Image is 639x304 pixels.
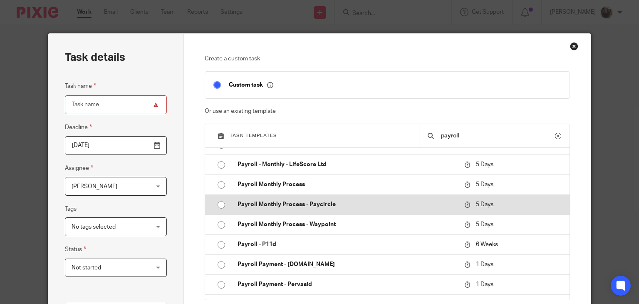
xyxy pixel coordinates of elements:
input: Search... [440,131,555,140]
span: No tags selected [72,224,116,230]
p: Payroll - Monthly - LifeScore Ltd [238,160,456,169]
input: Pick a date [65,136,167,155]
label: Assignee [65,163,93,173]
p: Payroll Payment - Pervasid [238,280,456,289]
p: Custom task [229,81,273,89]
input: Task name [65,95,167,114]
label: Status [65,244,86,254]
p: Payroll Monthly Process [238,180,456,189]
label: Tags [65,205,77,213]
span: 5 Days [476,162,493,167]
span: 6 Weeks [476,242,498,247]
p: Or use an existing template [205,107,570,115]
span: 5 Days [476,222,493,227]
div: Close this dialog window [570,42,578,50]
span: Task templates [230,133,277,138]
p: Payroll Payment - [DOMAIN_NAME] [238,260,456,269]
h2: Task details [65,50,125,65]
p: Payroll - P11d [238,240,456,249]
span: [PERSON_NAME] [72,184,117,189]
label: Task name [65,81,96,91]
p: Payroll Monthly Process - Paycircle [238,200,456,209]
span: 1 Days [476,282,493,287]
p: Payroll Monthly Process - Waypoint [238,220,456,229]
p: Create a custom task [205,55,570,63]
span: 5 Days [476,202,493,207]
span: 1 Days [476,262,493,267]
span: 5 Days [476,182,493,187]
label: Deadline [65,122,92,132]
span: Not started [72,265,101,271]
